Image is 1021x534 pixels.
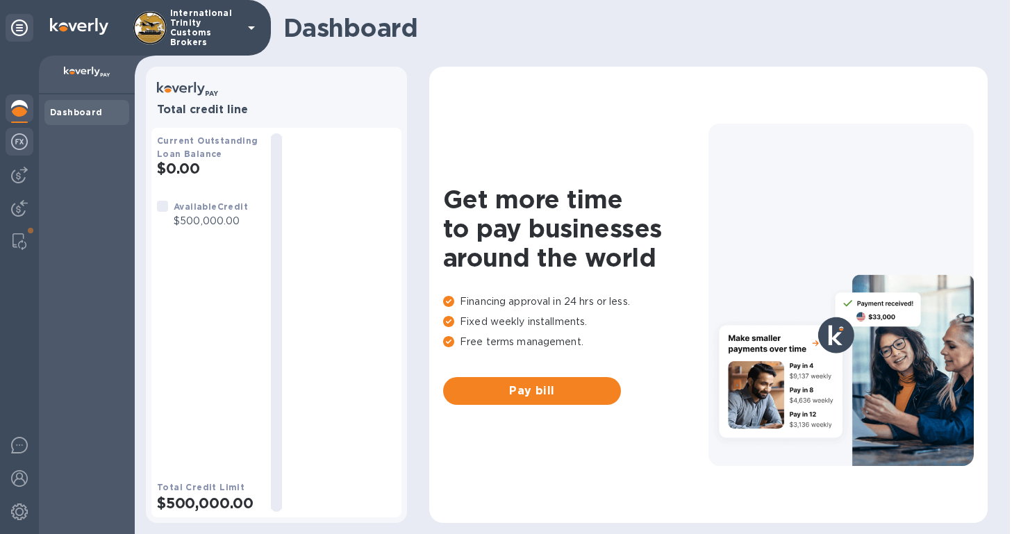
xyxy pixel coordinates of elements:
[50,18,108,35] img: Logo
[283,13,981,42] h1: Dashboard
[170,8,240,47] p: International Trinity Customs Brokers
[174,214,248,228] p: $500,000.00
[6,14,33,42] div: Unpin categories
[443,335,708,349] p: Free terms management.
[443,377,621,405] button: Pay bill
[50,107,103,117] b: Dashboard
[443,294,708,309] p: Financing approval in 24 hrs or less.
[443,315,708,329] p: Fixed weekly installments.
[157,482,244,492] b: Total Credit Limit
[157,135,258,159] b: Current Outstanding Loan Balance
[157,494,260,512] h2: $500,000.00
[174,201,248,212] b: Available Credit
[157,103,396,117] h3: Total credit line
[443,185,708,272] h1: Get more time to pay businesses around the world
[157,160,260,177] h2: $0.00
[11,133,28,150] img: Foreign exchange
[454,383,610,399] span: Pay bill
